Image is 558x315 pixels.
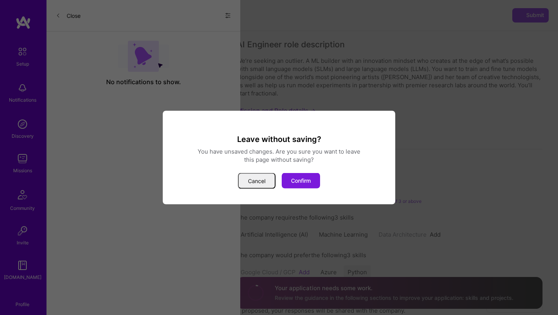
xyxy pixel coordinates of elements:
div: this page without saving? [172,156,386,164]
button: Confirm [282,173,320,189]
div: You have unsaved changes. Are you sure you want to leave [172,147,386,156]
h3: Leave without saving? [172,134,386,144]
div: modal [163,111,395,204]
button: Cancel [238,173,276,189]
